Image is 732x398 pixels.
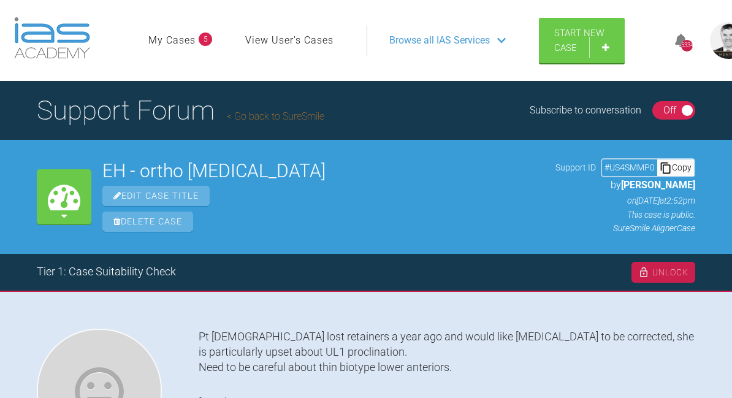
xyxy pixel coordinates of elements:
span: Support ID [555,161,596,174]
span: Edit Case Title [102,186,210,206]
img: unlock.cc94ed01.svg [638,267,649,278]
a: Go back to SureSmile [227,110,324,122]
div: Unlock [631,262,695,283]
h2: EH - ortho [MEDICAL_DATA] [102,162,544,180]
div: Tier 1: Case Suitability Check [37,263,176,281]
div: 5334 [681,40,693,52]
h1: Support Forum [37,89,324,132]
p: on [DATE] at 2:52pm [555,194,695,207]
span: 5 [199,33,212,46]
p: This case is public. [555,208,695,221]
a: View User's Cases [245,33,334,48]
div: # US4SMMP0 [602,161,657,174]
a: Start New Case [539,18,625,63]
div: Off [663,102,676,118]
a: My Cases [148,33,196,48]
span: Browse all IAS Services [389,33,490,48]
div: Copy [657,159,694,175]
div: Subscribe to conversation [530,102,641,118]
span: Delete Case [102,212,193,232]
p: by [555,177,695,193]
img: logo-light.3e3ef733.png [14,17,90,59]
span: Start New Case [554,28,604,53]
p: SureSmile Aligner Case [555,221,695,235]
div: Pt [DEMOGRAPHIC_DATA] lost retainers a year ago and would like [MEDICAL_DATA] to be corrected, sh... [199,329,695,375]
span: [PERSON_NAME] [621,179,695,191]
